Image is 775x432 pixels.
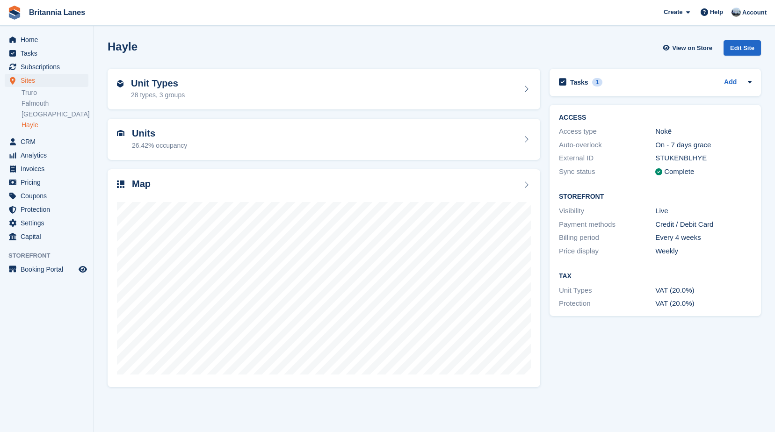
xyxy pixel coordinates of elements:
[21,203,77,216] span: Protection
[559,206,655,216] div: Visibility
[22,110,88,119] a: [GEOGRAPHIC_DATA]
[742,8,767,17] span: Account
[21,230,77,243] span: Capital
[108,40,138,53] h2: Hayle
[559,153,655,164] div: External ID
[5,216,88,230] a: menu
[108,69,540,110] a: Unit Types 28 types, 3 groups
[21,216,77,230] span: Settings
[661,40,716,56] a: View on Store
[655,206,752,216] div: Live
[117,80,123,87] img: unit-type-icn-2b2737a686de81e16bb02015468b77c625bbabd49415b5ef34ead5e3b44a266d.svg
[131,78,185,89] h2: Unit Types
[117,180,124,188] img: map-icn-33ee37083ee616e46c38cad1a60f524a97daa1e2b2c8c0bc3eb3415660979fc1.svg
[655,246,752,257] div: Weekly
[5,135,88,148] a: menu
[5,74,88,87] a: menu
[559,166,655,177] div: Sync status
[21,162,77,175] span: Invoices
[117,130,124,137] img: unit-icn-7be61d7bf1b0ce9d3e12c5938cc71ed9869f7b940bace4675aadf7bd6d80202e.svg
[570,78,588,86] h2: Tasks
[732,7,741,17] img: John Millership
[559,126,655,137] div: Access type
[5,149,88,162] a: menu
[559,193,752,201] h2: Storefront
[21,33,77,46] span: Home
[724,40,761,56] div: Edit Site
[655,285,752,296] div: VAT (20.0%)
[5,263,88,276] a: menu
[5,60,88,73] a: menu
[22,121,88,130] a: Hayle
[655,219,752,230] div: Credit / Debit Card
[664,7,682,17] span: Create
[559,219,655,230] div: Payment methods
[592,78,603,86] div: 1
[21,263,77,276] span: Booking Portal
[559,298,655,309] div: Protection
[132,141,187,151] div: 26.42% occupancy
[559,232,655,243] div: Billing period
[559,114,752,122] h2: ACCESS
[132,128,187,139] h2: Units
[22,99,88,108] a: Falmouth
[655,232,752,243] div: Every 4 weeks
[21,60,77,73] span: Subscriptions
[21,189,77,202] span: Coupons
[21,47,77,60] span: Tasks
[132,179,151,189] h2: Map
[5,176,88,189] a: menu
[724,40,761,59] a: Edit Site
[559,285,655,296] div: Unit Types
[710,7,723,17] span: Help
[7,6,22,20] img: stora-icon-8386f47178a22dfd0bd8f6a31ec36ba5ce8667c1dd55bd0f319d3a0aa187defe.svg
[5,203,88,216] a: menu
[672,43,712,53] span: View on Store
[5,230,88,243] a: menu
[655,153,752,164] div: STUKENBLHYE
[655,126,752,137] div: Nokē
[655,140,752,151] div: On - 7 days grace
[108,119,540,160] a: Units 26.42% occupancy
[559,273,752,280] h2: Tax
[5,162,88,175] a: menu
[77,264,88,275] a: Preview store
[21,149,77,162] span: Analytics
[655,298,752,309] div: VAT (20.0%)
[21,135,77,148] span: CRM
[25,5,89,20] a: Britannia Lanes
[8,251,93,260] span: Storefront
[5,33,88,46] a: menu
[5,47,88,60] a: menu
[108,169,540,388] a: Map
[131,90,185,100] div: 28 types, 3 groups
[22,88,88,97] a: Truro
[559,140,655,151] div: Auto-overlock
[21,176,77,189] span: Pricing
[5,189,88,202] a: menu
[21,74,77,87] span: Sites
[664,166,694,177] div: Complete
[559,246,655,257] div: Price display
[724,77,737,88] a: Add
